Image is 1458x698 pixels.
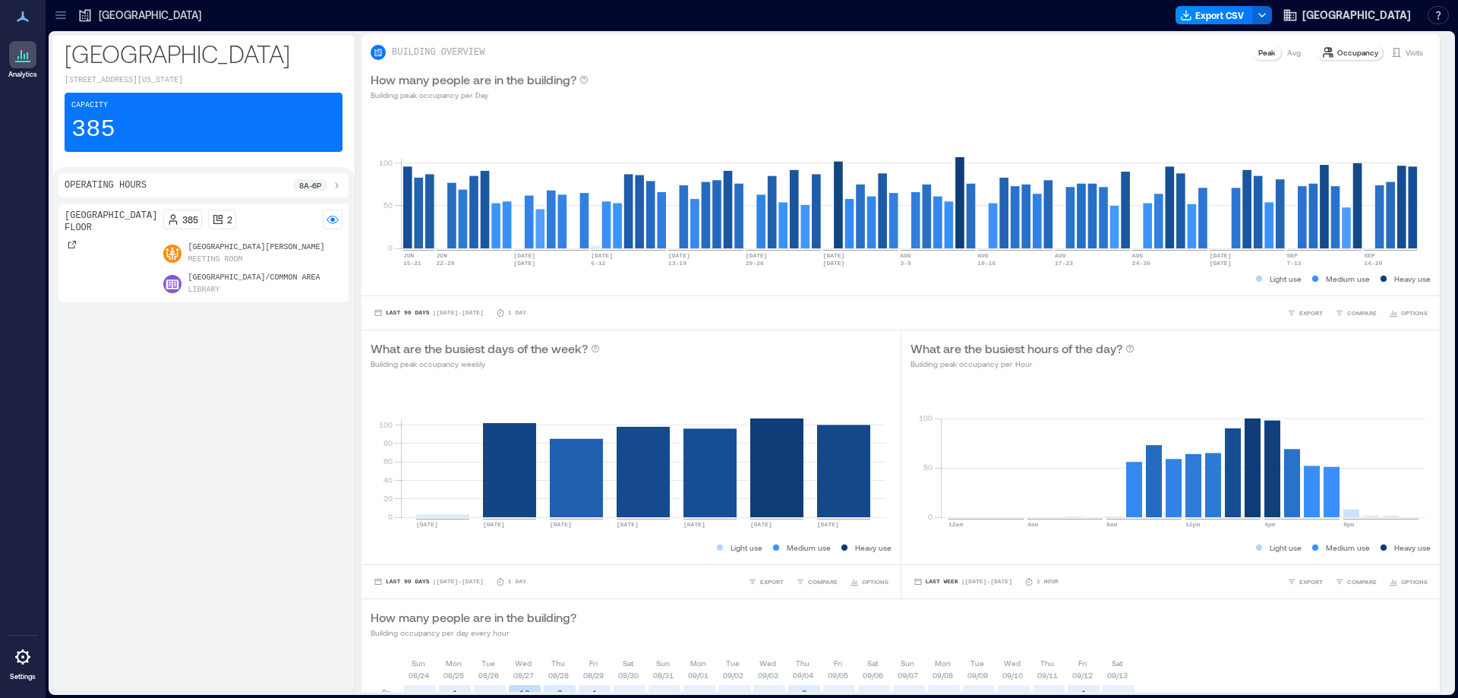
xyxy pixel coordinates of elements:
[793,669,813,681] p: 09/04
[403,252,415,259] text: JUN
[1406,46,1423,58] p: Visits
[379,420,393,429] tspan: 100
[918,413,932,422] tspan: 100
[1286,260,1301,267] text: 7-13
[403,260,421,267] text: 15-21
[409,669,429,681] p: 08/24
[1284,574,1326,589] button: EXPORT
[817,521,839,528] text: [DATE]
[668,260,686,267] text: 13-19
[898,669,918,681] p: 09/07
[900,260,911,267] text: 3-9
[10,672,36,681] p: Settings
[182,213,198,226] p: 385
[759,657,776,669] p: Wed
[1081,688,1087,698] text: 1
[583,669,604,681] p: 08/29
[1132,260,1150,267] text: 24-30
[1401,308,1428,317] span: OPTIONS
[299,179,321,191] p: 8a - 6p
[1210,260,1232,267] text: [DATE]
[933,669,953,681] p: 09/08
[656,657,670,669] p: Sun
[519,688,530,698] text: 10
[1386,305,1431,321] button: OPTIONS
[745,574,787,589] button: EXPORT
[1270,542,1302,554] p: Light use
[862,577,888,586] span: OPTIONS
[1284,305,1326,321] button: EXPORT
[847,574,892,589] button: OPTIONS
[910,340,1122,358] p: What are the busiest hours of the day?
[1027,521,1039,528] text: 4am
[412,657,425,669] p: Sun
[690,657,706,669] p: Mon
[1286,252,1298,259] text: SEP
[383,475,393,485] tspan: 40
[910,358,1135,370] p: Building peak occupancy per Hour
[750,521,772,528] text: [DATE]
[1394,273,1431,285] p: Heavy use
[383,201,393,210] tspan: 50
[823,252,845,259] text: [DATE]
[379,158,393,167] tspan: 100
[513,669,534,681] p: 08/27
[188,242,324,254] p: [GEOGRAPHIC_DATA][PERSON_NAME]
[1040,657,1054,669] p: Thu
[1299,308,1323,317] span: EXPORT
[793,574,841,589] button: COMPARE
[1364,260,1382,267] text: 14-20
[371,71,576,89] p: How many people are in the building?
[808,577,838,586] span: COMPARE
[557,688,563,698] text: 3
[446,657,462,669] p: Mon
[453,688,458,698] text: 1
[591,252,613,259] text: [DATE]
[551,657,565,669] p: Thu
[977,260,996,267] text: 10-16
[371,305,487,321] button: Last 90 Days |[DATE]-[DATE]
[65,210,157,234] p: [GEOGRAPHIC_DATA] Floor
[746,252,768,259] text: [DATE]
[65,179,147,191] p: Operating Hours
[867,657,878,669] p: Sat
[1210,252,1232,259] text: [DATE]
[977,252,989,259] text: AUG
[437,260,455,267] text: 22-28
[683,521,705,528] text: [DATE]
[550,521,572,528] text: [DATE]
[188,284,219,296] p: Library
[388,512,393,521] tspan: 0
[618,669,639,681] p: 08/30
[508,577,526,586] p: 1 Day
[1078,657,1087,669] p: Fri
[416,521,438,528] text: [DATE]
[1037,669,1058,681] p: 09/11
[1055,260,1073,267] text: 17-23
[1287,46,1301,58] p: Avg
[927,512,932,521] tspan: 0
[481,657,495,669] p: Tue
[787,542,831,554] p: Medium use
[188,272,320,284] p: [GEOGRAPHIC_DATA]/Common Area
[901,657,914,669] p: Sun
[1326,273,1370,285] p: Medium use
[823,260,845,267] text: [DATE]
[1332,574,1380,589] button: COMPARE
[1386,574,1431,589] button: OPTIONS
[1002,669,1023,681] p: 09/10
[371,89,589,101] p: Building peak occupancy per Day
[371,574,487,589] button: Last 90 Days |[DATE]-[DATE]
[71,99,108,112] p: Capacity
[1132,252,1144,259] text: AUG
[478,669,499,681] p: 08/26
[65,38,342,68] p: [GEOGRAPHIC_DATA]
[731,542,762,554] p: Light use
[1176,6,1253,24] button: Export CSV
[1299,577,1323,586] span: EXPORT
[1270,273,1302,285] p: Light use
[834,657,842,669] p: Fri
[1264,521,1276,528] text: 4pm
[5,639,41,686] a: Settings
[746,260,764,267] text: 20-26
